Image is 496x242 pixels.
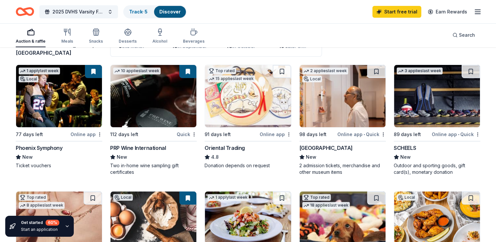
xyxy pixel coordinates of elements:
[117,153,127,161] span: New
[16,65,102,169] a: Image for Phoenix Symphony1 applylast weekLocal77 days leftOnline appPhoenix SymphonyNewTicket vo...
[16,4,34,19] a: Home
[21,220,59,226] div: Get started
[119,26,137,47] button: Desserts
[424,6,471,18] a: Earn Rewards
[16,131,43,138] div: 77 days left
[123,5,187,18] button: Track· 5Discover
[400,153,411,161] span: New
[459,31,475,39] span: Search
[16,162,102,169] div: Ticket vouchers
[394,162,480,175] div: Outdoor and sporting goods, gift card(s), monetary donation
[208,75,255,82] div: 15 applies last week
[205,131,231,138] div: 91 days left
[394,65,480,175] a: Image for SCHEELS3 applieslast week89 days leftOnline app•QuickSCHEELSNewOutdoor and sporting goo...
[70,130,102,138] div: Online app
[364,132,365,137] span: •
[300,65,386,127] img: Image for Heard Museum
[394,131,421,138] div: 89 days left
[397,194,416,201] div: Local
[52,8,105,16] span: 2025 DVHS Varsity Football Banquet
[16,41,102,57] div: results
[372,6,421,18] a: Start free trial
[159,9,181,14] a: Discover
[205,162,291,169] div: Donation depends on request
[110,65,196,127] img: Image for PRP Wine International
[211,153,219,161] span: 4.8
[89,39,103,44] div: Snacks
[113,194,133,201] div: Local
[260,130,291,138] div: Online app
[19,194,47,201] div: Top rated
[447,29,480,42] button: Search
[302,202,350,209] div: 18 applies last week
[302,194,331,201] div: Top rated
[110,65,197,175] a: Image for PRP Wine International10 applieslast week112 days leftQuickPRP Wine InternationalNewTwo...
[306,153,316,161] span: New
[46,220,59,226] div: 60 %
[16,39,46,44] div: Auction & raffle
[432,130,480,138] div: Online app Quick
[113,68,161,74] div: 10 applies last week
[129,9,148,14] a: Track· 5
[183,26,205,47] button: Beverages
[110,162,197,175] div: Two in-home wine sampling gift certificates
[22,153,33,161] span: New
[16,65,102,127] img: Image for Phoenix Symphony
[205,65,291,127] img: Image for Oriental Trading
[299,65,386,175] a: Image for Heard Museum2 applieslast weekLocal98 days leftOnline app•Quick[GEOGRAPHIC_DATA]New2 ad...
[119,39,137,44] div: Desserts
[39,5,118,18] button: 2025 DVHS Varsity Football Banquet
[152,39,167,44] div: Alcohol
[61,26,73,47] button: Meals
[110,131,138,138] div: 112 days left
[183,39,205,44] div: Beverages
[21,227,59,232] div: Start an application
[16,144,63,152] div: Phoenix Symphony
[89,26,103,47] button: Snacks
[19,202,65,209] div: 8 applies last week
[205,65,291,169] a: Image for Oriental TradingTop rated15 applieslast week91 days leftOnline appOriental Trading4.8Do...
[110,144,166,152] div: PRP Wine International
[299,162,386,175] div: 2 admission tickets, merchandise and other museum items
[299,131,327,138] div: 98 days left
[152,26,167,47] button: Alcohol
[208,194,249,201] div: 1 apply last week
[337,130,386,138] div: Online app Quick
[299,144,353,152] div: [GEOGRAPHIC_DATA]
[177,130,197,138] div: Quick
[19,68,60,74] div: 1 apply last week
[205,144,245,152] div: Oriental Trading
[19,76,38,82] div: Local
[302,68,348,74] div: 2 applies last week
[61,39,73,44] div: Meals
[16,26,46,47] button: Auction & raffle
[397,68,443,74] div: 3 applies last week
[302,76,322,82] div: Local
[394,144,416,152] div: SCHEELS
[458,132,459,137] span: •
[208,68,236,74] div: Top rated
[394,65,480,127] img: Image for SCHEELS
